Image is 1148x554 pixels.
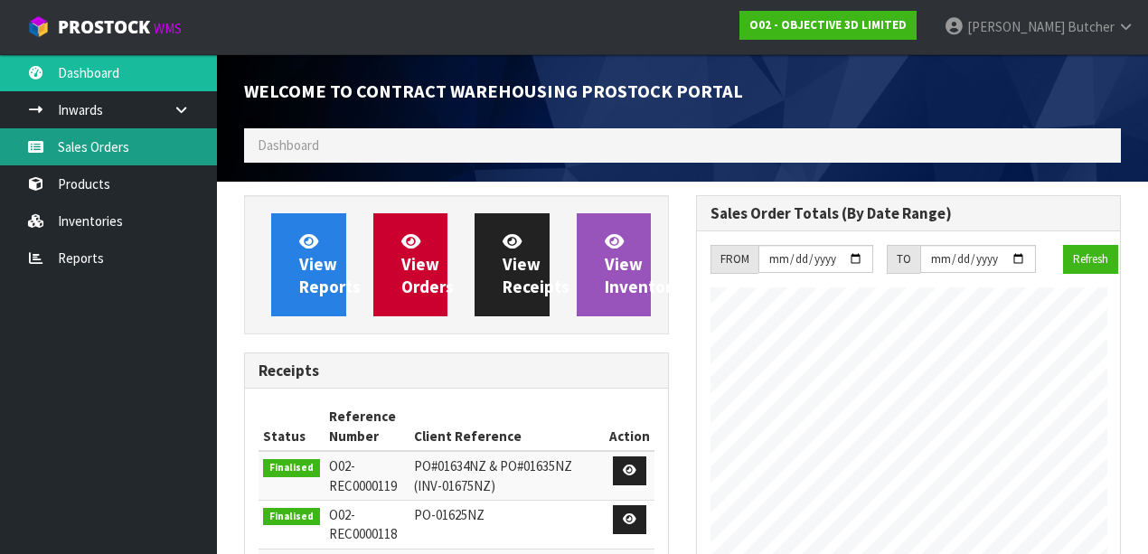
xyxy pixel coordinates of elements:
[27,15,50,38] img: cube-alt.png
[1063,245,1118,274] button: Refresh
[263,459,320,477] span: Finalised
[503,230,569,298] span: View Receipts
[887,245,920,274] div: TO
[967,18,1065,35] span: [PERSON_NAME]
[325,402,410,451] th: Reference Number
[259,362,654,380] h3: Receipts
[605,402,654,451] th: Action
[1068,18,1115,35] span: Butcher
[271,213,346,316] a: ViewReports
[605,230,681,298] span: View Inventory
[475,213,550,316] a: ViewReceipts
[259,402,325,451] th: Status
[154,20,182,37] small: WMS
[710,245,758,274] div: FROM
[263,508,320,526] span: Finalised
[577,213,652,316] a: ViewInventory
[258,136,319,154] span: Dashboard
[401,230,454,298] span: View Orders
[244,80,743,103] span: Welcome to Contract Warehousing ProStock Portal
[414,457,572,493] span: PO#01634NZ & PO#01635NZ (INV-01675NZ)
[749,17,907,33] strong: O02 - OBJECTIVE 3D LIMITED
[58,15,150,39] span: ProStock
[299,230,361,298] span: View Reports
[329,457,397,493] span: O02-REC0000119
[373,213,448,316] a: ViewOrders
[409,402,605,451] th: Client Reference
[329,506,397,542] span: O02-REC0000118
[710,205,1106,222] h3: Sales Order Totals (By Date Range)
[414,506,485,523] span: PO-01625NZ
